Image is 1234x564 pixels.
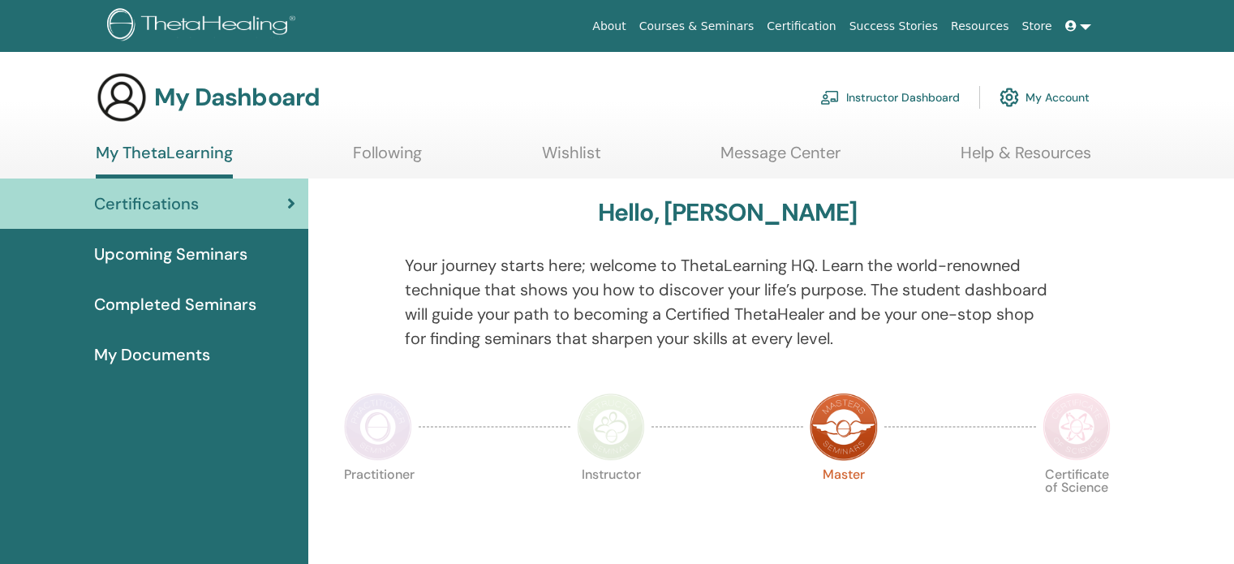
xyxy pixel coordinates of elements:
p: Your journey starts here; welcome to ThetaLearning HQ. Learn the world-renowned technique that sh... [405,253,1051,351]
span: Upcoming Seminars [94,242,247,266]
img: Instructor [577,393,645,461]
a: Wishlist [542,143,601,174]
a: About [586,11,632,41]
h3: My Dashboard [154,83,320,112]
h3: Hello, [PERSON_NAME] [598,198,858,227]
a: My ThetaLearning [96,143,233,179]
p: Practitioner [344,468,412,536]
a: Store [1016,11,1059,41]
a: My Account [1000,80,1090,115]
img: Practitioner [344,393,412,461]
a: Following [353,143,422,174]
img: logo.png [107,8,301,45]
a: Help & Resources [961,143,1091,174]
a: Resources [944,11,1016,41]
a: Instructor Dashboard [820,80,960,115]
p: Instructor [577,468,645,536]
img: Master [810,393,878,461]
img: generic-user-icon.jpg [96,71,148,123]
img: Certificate of Science [1043,393,1111,461]
span: Certifications [94,192,199,216]
img: chalkboard-teacher.svg [820,90,840,105]
p: Certificate of Science [1043,468,1111,536]
span: Completed Seminars [94,292,256,316]
p: Master [810,468,878,536]
img: cog.svg [1000,84,1019,111]
a: Success Stories [843,11,944,41]
a: Message Center [720,143,841,174]
a: Courses & Seminars [633,11,761,41]
span: My Documents [94,342,210,367]
a: Certification [760,11,842,41]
